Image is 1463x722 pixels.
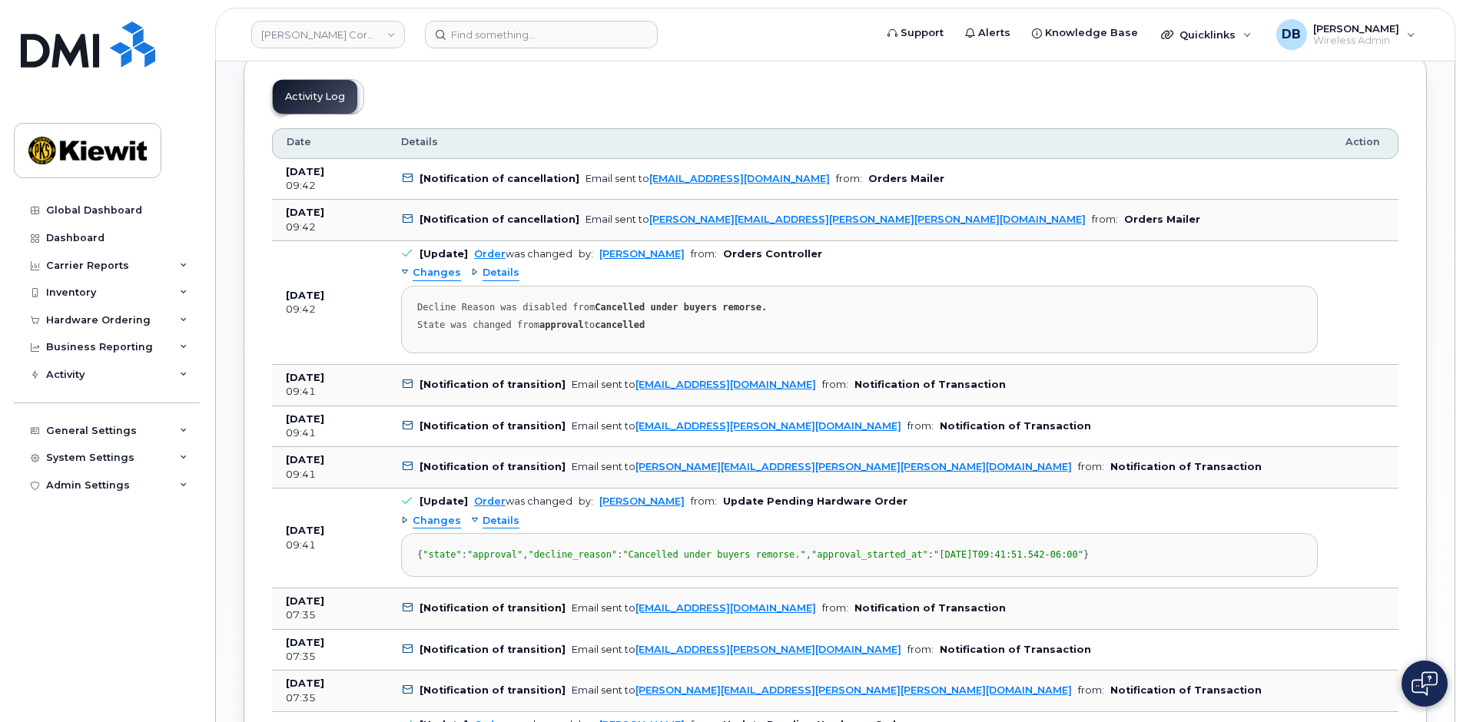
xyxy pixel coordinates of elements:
div: 09:41 [286,538,373,552]
span: from: [1078,684,1104,696]
a: Order [474,495,506,507]
span: Quicklinks [1179,28,1236,41]
span: from: [907,644,934,655]
b: [Update] [420,495,468,507]
a: [EMAIL_ADDRESS][DOMAIN_NAME] [635,602,816,614]
span: Changes [413,514,461,528]
div: Email sent to [572,602,816,614]
th: Action [1332,128,1398,159]
b: Notification of Transaction [854,602,1006,614]
strong: cancelled [595,320,645,330]
a: Knowledge Base [1021,18,1149,48]
b: Orders Mailer [868,173,944,184]
b: [DATE] [286,637,324,648]
div: 07:35 [286,608,373,622]
a: [EMAIL_ADDRESS][DOMAIN_NAME] [649,173,830,184]
span: "Cancelled under buyers remorse." [622,549,805,560]
div: Email sent to [586,214,1086,225]
span: "[DATE]T09:41:51.542-06:00" [934,549,1083,560]
span: from: [1092,214,1118,225]
b: Notification of Transaction [940,644,1091,655]
b: [Notification of transition] [420,461,566,472]
div: was changed [474,248,572,260]
span: Details [401,135,438,149]
input: Find something... [425,21,658,48]
span: from: [691,495,717,507]
span: from: [1078,461,1104,472]
b: Orders Mailer [1124,214,1200,225]
div: Email sent to [572,644,901,655]
b: Notification of Transaction [1110,461,1262,472]
div: Email sent to [572,379,816,390]
b: Orders Controller [723,248,822,260]
b: [DATE] [286,372,324,383]
span: "approval" [467,549,522,560]
span: DB [1282,25,1301,44]
b: [Notification of transition] [420,602,566,614]
span: Details [483,514,519,528]
span: [PERSON_NAME] [1313,22,1399,35]
span: from: [907,420,934,432]
b: [DATE] [286,454,324,465]
span: "approval_started_at" [811,549,928,560]
div: 09:41 [286,426,373,440]
a: Alerts [954,18,1021,48]
div: Email sent to [572,461,1072,472]
strong: Cancelled under buyers remorse. [595,302,767,313]
b: [Notification of cancellation] [420,173,579,184]
div: 09:42 [286,303,373,316]
div: 09:42 [286,179,373,193]
b: Notification of Transaction [854,379,1006,390]
b: [DATE] [286,207,324,218]
span: from: [691,248,717,260]
b: [DATE] [286,166,324,177]
span: Knowledge Base [1045,25,1138,41]
div: Decline Reason was disabled from [417,302,1302,313]
b: [DATE] [286,525,324,536]
b: [DATE] [286,413,324,425]
div: 07:35 [286,691,373,705]
a: [PERSON_NAME] [599,495,685,507]
span: Details [483,266,519,280]
a: [EMAIL_ADDRESS][PERSON_NAME][DOMAIN_NAME] [635,420,901,432]
b: [Notification of cancellation] [420,214,579,225]
a: Support [877,18,954,48]
b: [Notification of transition] [420,644,566,655]
div: 07:35 [286,650,373,664]
span: Changes [413,266,461,280]
b: Update Pending Hardware Order [723,495,907,507]
b: [DATE] [286,677,324,689]
span: Wireless Admin [1313,35,1399,47]
b: [DATE] [286,595,324,607]
div: 09:41 [286,468,373,482]
div: { : , : , : } [417,549,1302,561]
div: Email sent to [572,420,901,432]
img: Open chat [1412,671,1438,696]
div: Email sent to [572,684,1072,696]
span: from: [836,173,862,184]
span: by: [579,495,593,507]
a: [PERSON_NAME][EMAIL_ADDRESS][PERSON_NAME][PERSON_NAME][DOMAIN_NAME] [649,214,1086,225]
a: Kiewit Corporation [251,21,405,48]
a: Order [474,248,506,260]
div: 09:42 [286,220,373,234]
span: Date [287,135,311,149]
strong: approval [539,320,584,330]
span: Alerts [978,25,1010,41]
a: [PERSON_NAME][EMAIL_ADDRESS][PERSON_NAME][PERSON_NAME][DOMAIN_NAME] [635,684,1072,696]
div: 09:41 [286,385,373,399]
div: was changed [474,495,572,507]
b: Notification of Transaction [940,420,1091,432]
span: "state" [423,549,462,560]
div: Daniel Buffington [1266,19,1426,50]
span: "decline_reason" [529,549,618,560]
a: [PERSON_NAME][EMAIL_ADDRESS][PERSON_NAME][PERSON_NAME][DOMAIN_NAME] [635,461,1072,472]
b: Notification of Transaction [1110,684,1262,696]
b: [Notification of transition] [420,684,566,696]
b: [Notification of transition] [420,379,566,390]
div: Email sent to [586,173,830,184]
span: from: [822,602,848,614]
span: from: [822,379,848,390]
b: [Update] [420,248,468,260]
span: Support [901,25,944,41]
